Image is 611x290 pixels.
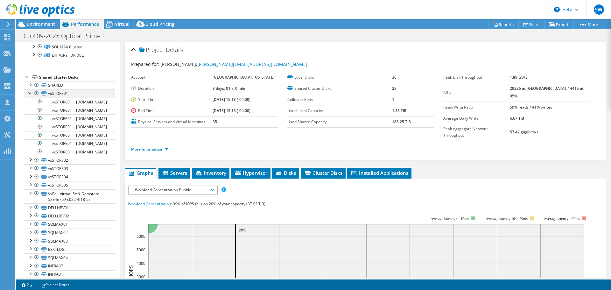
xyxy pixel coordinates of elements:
[544,216,580,221] text: Average latency >20ms
[304,170,342,176] span: Cluster Disks
[24,106,115,114] a: vxSTORE01 | [DOMAIN_NAME]
[287,119,392,125] label: Used Shared Capacity
[24,131,115,139] a: vxSTORE01 | [DOMAIN_NAME]
[239,227,246,233] text: 20%
[234,170,267,176] span: Hypervisor
[24,181,115,189] a: vxSTORE05
[213,108,250,113] b: [DATE] 15:13 (-04:00)
[443,126,510,138] label: Peak Aggregate Network Throughput
[287,108,392,114] label: Used Local Capacity
[24,212,115,220] a: DELLHBV02
[128,170,153,176] span: Graphs
[21,32,110,39] h1: CoR 09-2025 Optical Prime
[213,119,217,124] b: 35
[52,44,82,50] span: SQL MAX Cluster
[71,21,99,27] span: Performance
[213,97,250,102] b: [DATE] 15:13 (-04:00)
[24,237,115,245] a: SQLMAX03
[131,96,213,103] label: Start Time
[510,116,524,121] b: 6.67 TiB
[213,86,245,91] b: 3 days, 0 hr, 0 min
[275,170,296,176] span: Disks
[24,203,115,212] a: DELLHBV01
[39,74,115,81] div: Shared Cluster Disks
[443,89,510,95] label: IOPS
[195,170,226,176] span: Inventory
[287,85,392,92] label: Shared Cluster Disks
[132,186,214,194] span: Workload Concentration Bubble
[24,164,115,173] a: vxSTORE03
[518,19,544,29] a: Share
[392,74,397,80] b: 36
[24,51,115,59] a: DIT VxRail DR DEC
[160,61,307,67] span: [PERSON_NAME],
[24,229,115,237] a: SQLMAX02
[139,47,164,53] span: Project
[24,139,115,148] a: vxSTORE01 | [DOMAIN_NAME]
[213,74,274,80] b: [GEOGRAPHIC_DATA], [US_STATE]
[137,234,145,239] text: 6000
[392,119,411,124] b: 188.25 TiB
[37,281,74,289] a: Project Notes
[510,104,552,110] b: 59% reads / 41% writes
[443,115,510,122] label: Average Daily Write
[27,21,55,27] span: Environment
[173,201,265,207] span: 39% of IOPS falls on 20% of your capacity (37.92 TiB)
[24,123,115,131] a: vxSTORE01 | [DOMAIN_NAME]
[510,129,538,135] b: 57.42 gigabits/s
[24,262,115,270] a: INFRA07
[145,21,174,27] span: Cloud Pricing
[24,148,115,156] a: vxSTORE01 | [DOMAIN_NAME]
[137,274,145,279] text: 3000
[128,265,135,276] text: IOPS
[137,247,145,252] text: 5000
[392,108,406,113] b: 1.33 TiB
[443,74,510,81] label: Peak Disk Throughput
[24,173,115,181] a: vxSTORE04
[24,81,115,89] a: SHARED
[24,98,115,106] a: vxSTORE01 | [DOMAIN_NAME]
[131,119,213,125] label: Physical Servers and Virtual Machines
[486,216,528,221] tspan: Average latency 10<=20ms
[166,46,183,53] span: Details
[162,170,187,176] span: Servers
[24,43,115,51] a: SQL MAX Cluster
[544,19,574,29] a: Export
[131,146,168,152] a: More Information
[197,61,307,67] a: [PERSON_NAME][EMAIL_ADDRESS][DOMAIN_NAME]
[24,270,115,279] a: INFRA01
[24,220,115,229] a: SQLMAX01
[510,86,584,99] b: 29236 at [GEOGRAPHIC_DATA], 14415 at 95%
[287,96,392,103] label: Collector Runs
[131,85,213,92] label: Duration
[573,19,603,29] a: More
[52,53,84,58] span: DIT VxRail DR DEC
[17,281,37,289] a: 2
[131,108,213,114] label: End Time
[137,261,145,266] text: 4000
[510,74,527,80] b: 1.89 GB/s
[287,74,392,81] label: Local Disks
[392,97,394,102] b: 1
[431,216,469,221] tspan: Average latency <=10ms
[24,89,115,98] a: vxSTORE01
[131,61,159,67] label: Prepared for:
[128,201,172,207] span: Workload Concentration:
[594,4,604,15] span: SW
[443,104,510,110] label: Read/Write Ratio
[488,19,519,29] a: Reports
[350,170,408,176] span: Installed Applications
[554,7,560,12] svg: \n
[392,86,397,91] b: 28
[24,253,115,262] a: SQLMAX04
[24,245,115,253] a: ESXi-LOGs
[24,189,115,203] a: VxRail-Virtual-SAN-Datastore-5234e7b9-c022-4f18-57
[24,156,115,164] a: vxSTORE02
[24,114,115,123] a: vxSTORE01 | [DOMAIN_NAME]
[115,21,130,27] span: Virtual
[131,74,213,81] label: Account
